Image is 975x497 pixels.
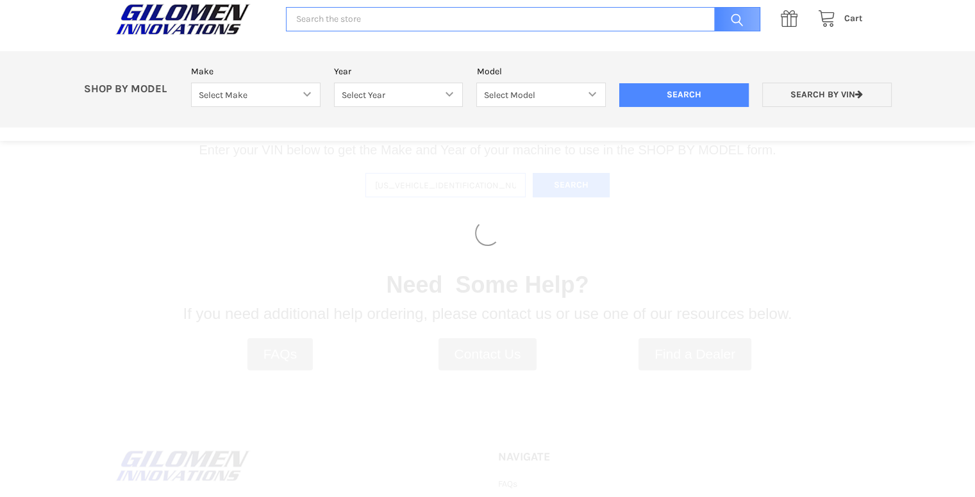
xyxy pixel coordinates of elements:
input: Search [708,7,760,32]
a: GILOMEN INNOVATIONS [112,3,272,35]
a: Cart [811,11,863,27]
p: SHOP BY MODEL [77,83,185,96]
span: Cart [844,13,863,24]
img: GILOMEN INNOVATIONS [112,3,253,35]
input: Search the store [286,7,760,32]
label: Year [334,65,463,78]
input: Search [619,83,749,108]
label: Make [191,65,321,78]
a: Search by VIN [762,83,892,108]
label: Model [476,65,606,78]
